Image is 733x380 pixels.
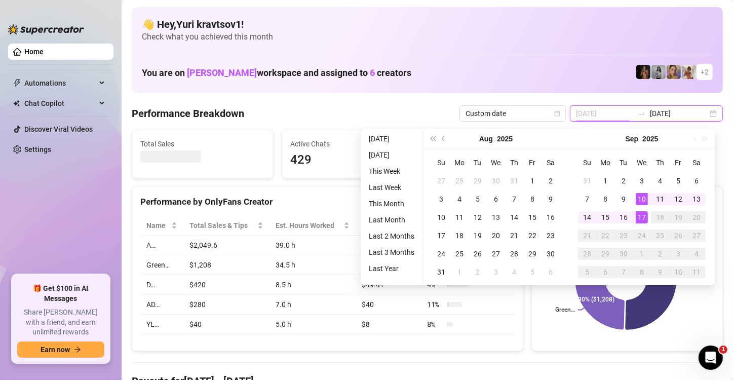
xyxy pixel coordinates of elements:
[472,230,484,242] div: 19
[614,154,633,172] th: Tu
[508,211,520,223] div: 14
[599,175,611,187] div: 1
[74,346,81,353] span: arrow-right
[487,263,505,281] td: 2025-09-03
[545,248,557,260] div: 30
[490,175,502,187] div: 30
[472,248,484,260] div: 26
[450,263,469,281] td: 2025-09-01
[17,341,104,358] button: Earn nowarrow-right
[490,193,502,205] div: 6
[140,295,183,315] td: AD…
[365,198,418,210] li: This Month
[523,208,542,226] td: 2025-08-15
[356,295,421,315] td: $40
[599,266,611,278] div: 6
[469,154,487,172] th: Tu
[453,230,466,242] div: 18
[614,263,633,281] td: 2025-10-07
[542,226,560,245] td: 2025-08-23
[450,245,469,263] td: 2025-08-25
[719,346,727,354] span: 1
[472,211,484,223] div: 12
[505,245,523,263] td: 2025-08-28
[356,236,421,255] td: $52.55
[24,95,96,111] span: Chat Copilot
[487,190,505,208] td: 2025-08-06
[487,226,505,245] td: 2025-08-20
[578,245,596,263] td: 2025-09-28
[542,208,560,226] td: 2025-08-16
[523,226,542,245] td: 2025-08-22
[526,230,538,242] div: 22
[669,226,687,245] td: 2025-09-26
[596,263,614,281] td: 2025-10-06
[356,315,421,334] td: $8
[17,284,104,303] span: 🎁 Get $100 in AI Messages
[654,211,666,223] div: 18
[545,193,557,205] div: 9
[365,181,418,194] li: Last Week
[651,65,666,79] img: A
[24,75,96,91] span: Automations
[633,190,651,208] td: 2025-09-10
[633,263,651,281] td: 2025-10-08
[276,220,341,231] div: Est. Hours Worked
[555,307,575,314] text: Green…
[687,172,706,190] td: 2025-09-06
[690,230,703,242] div: 27
[132,106,244,121] h4: Performance Breakdown
[146,220,169,231] span: Name
[618,175,630,187] div: 2
[596,245,614,263] td: 2025-09-29
[8,24,84,34] img: logo-BBDzfeDw.svg
[490,211,502,223] div: 13
[365,165,418,177] li: This Week
[505,263,523,281] td: 2025-09-04
[578,263,596,281] td: 2025-10-05
[542,245,560,263] td: 2025-08-30
[432,245,450,263] td: 2025-08-24
[672,211,684,223] div: 19
[140,255,183,275] td: Green…
[654,266,666,278] div: 9
[614,226,633,245] td: 2025-09-23
[472,266,484,278] div: 2
[542,190,560,208] td: 2025-08-09
[687,263,706,281] td: 2025-10-11
[690,248,703,260] div: 4
[654,193,666,205] div: 11
[614,172,633,190] td: 2025-09-02
[554,110,560,117] span: calendar
[24,125,93,133] a: Discover Viral Videos
[669,190,687,208] td: 2025-09-12
[356,216,421,236] th: Sales / Hour
[269,315,356,334] td: 5.0 h
[581,248,593,260] div: 28
[508,230,520,242] div: 21
[687,208,706,226] td: 2025-09-20
[183,295,269,315] td: $280
[290,138,415,149] span: Active Chats
[269,275,356,295] td: 8.5 h
[432,226,450,245] td: 2025-08-17
[636,266,648,278] div: 8
[651,190,669,208] td: 2025-09-11
[523,190,542,208] td: 2025-08-08
[687,245,706,263] td: 2025-10-04
[669,208,687,226] td: 2025-09-19
[576,108,634,119] input: Start date
[682,65,696,79] img: Green
[24,48,44,56] a: Home
[450,190,469,208] td: 2025-08-04
[523,263,542,281] td: 2025-09-05
[469,190,487,208] td: 2025-08-05
[479,129,493,149] button: Choose a month
[183,255,269,275] td: $1,208
[469,263,487,281] td: 2025-09-02
[472,193,484,205] div: 5
[41,346,70,354] span: Earn now
[672,248,684,260] div: 3
[633,226,651,245] td: 2025-09-24
[24,145,51,154] a: Settings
